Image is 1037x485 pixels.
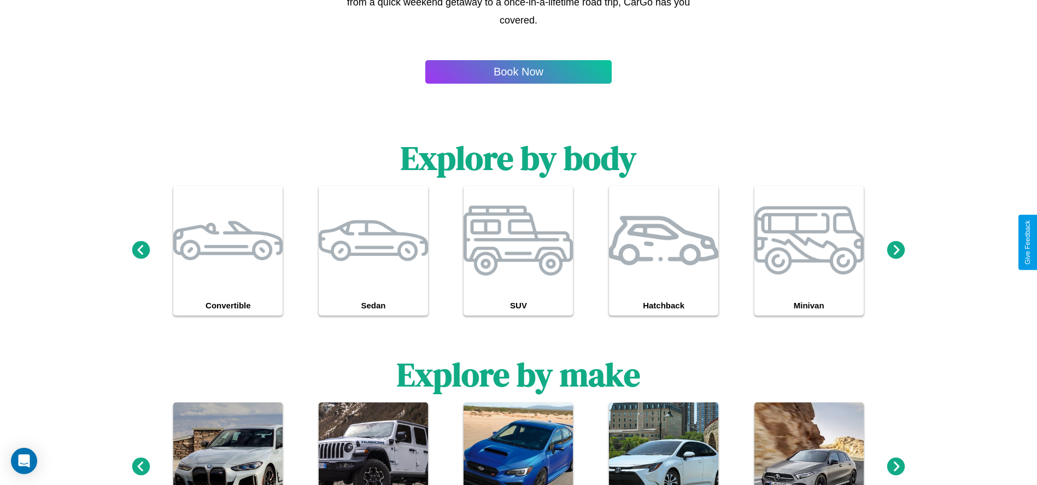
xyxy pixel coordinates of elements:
[425,60,612,84] button: Book Now
[754,295,864,315] h4: Minivan
[609,295,718,315] h4: Hatchback
[319,295,428,315] h4: Sedan
[1024,220,1032,265] div: Give Feedback
[397,352,640,397] h1: Explore by make
[173,295,283,315] h4: Convertible
[401,136,636,180] h1: Explore by body
[464,295,573,315] h4: SUV
[11,448,37,474] div: Open Intercom Messenger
